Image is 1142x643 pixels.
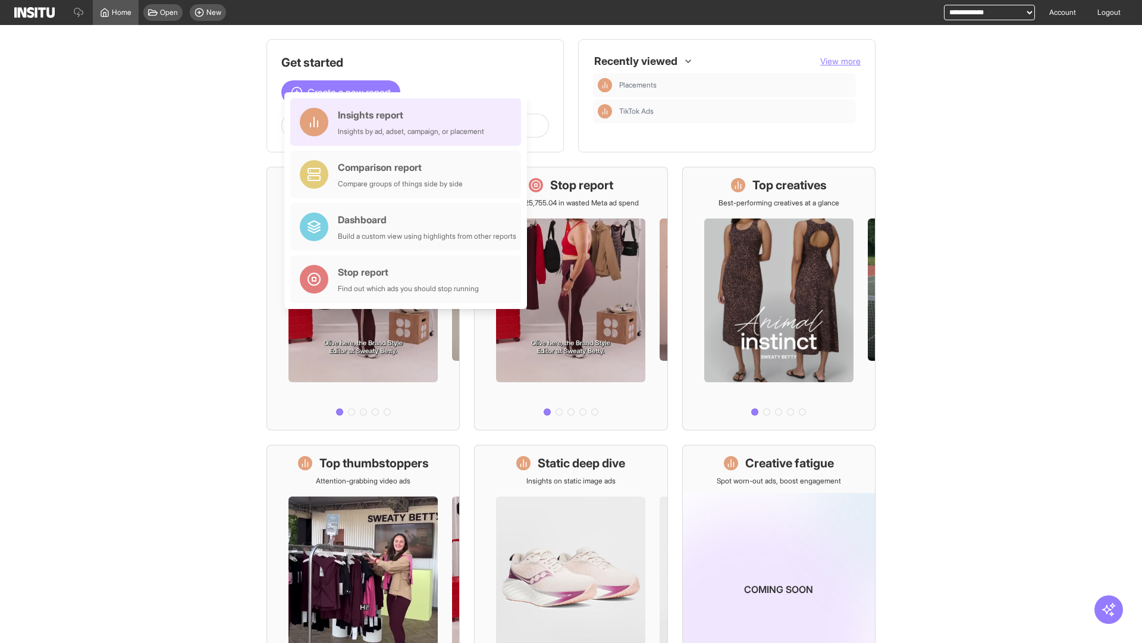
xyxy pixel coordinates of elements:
div: Dashboard [338,213,516,227]
h1: Stop report [550,177,613,193]
span: TikTok Ads [619,107,654,116]
span: TikTok Ads [619,107,851,116]
p: Insights on static image ads [526,476,616,486]
p: Attention-grabbing video ads [316,476,410,486]
span: Placements [619,80,851,90]
span: Open [160,8,178,17]
div: Insights report [338,108,484,122]
a: What's live nowSee all active ads instantly [266,167,460,430]
h1: Static deep dive [538,455,625,472]
h1: Top thumbstoppers [319,455,429,472]
button: View more [820,55,861,67]
div: Stop report [338,265,479,279]
div: Insights [598,78,612,92]
a: Stop reportSave £25,755.04 in wasted Meta ad spend [474,167,667,430]
span: New [206,8,221,17]
span: Placements [619,80,657,90]
span: Create a new report [308,85,391,99]
div: Insights [598,104,612,118]
img: Logo [14,7,55,18]
div: Find out which ads you should stop running [338,284,479,294]
h1: Get started [281,54,549,71]
span: View more [820,56,861,66]
div: Insights by ad, adset, campaign, or placement [338,127,484,136]
p: Best-performing creatives at a glance [719,198,839,208]
button: Create a new report [281,80,400,104]
h1: Top creatives [752,177,827,193]
p: Save £25,755.04 in wasted Meta ad spend [503,198,639,208]
div: Build a custom view using highlights from other reports [338,232,516,241]
div: Compare groups of things side by side [338,179,463,189]
span: Home [112,8,131,17]
div: Comparison report [338,160,463,174]
a: Top creativesBest-performing creatives at a glance [682,167,876,430]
